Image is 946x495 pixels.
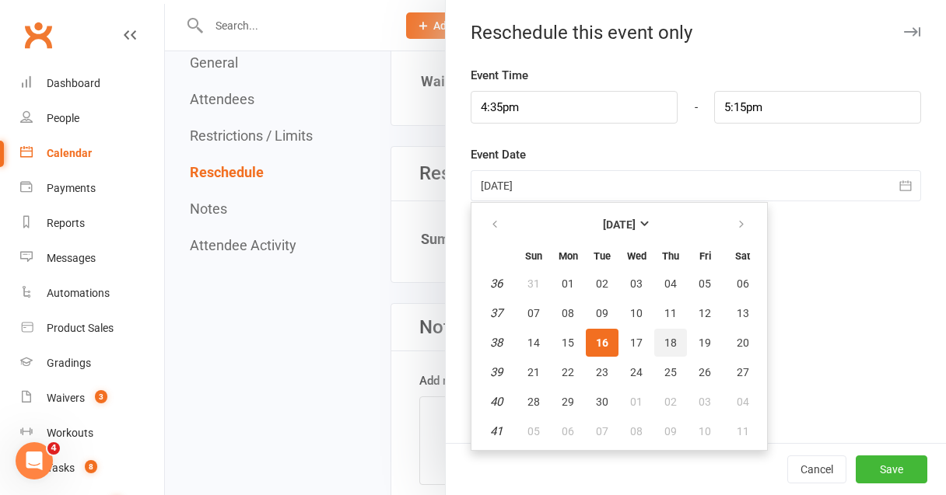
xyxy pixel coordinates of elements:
small: Monday [559,250,578,262]
div: Product Sales [47,322,114,334]
button: 25 [654,358,687,386]
div: Workouts [47,427,93,439]
span: 24 [630,366,643,378]
span: 29 [562,396,574,408]
button: 20 [723,329,762,357]
button: 21 [517,358,550,386]
small: Thursday [662,250,679,262]
span: 25 [664,366,677,378]
em: 40 [490,395,503,409]
span: 07 [527,307,540,319]
a: Messages [20,241,164,276]
button: 15 [552,329,584,357]
span: 31 [527,277,540,290]
span: 22 [562,366,574,378]
button: 23 [586,358,618,386]
button: 19 [688,329,721,357]
small: Saturday [735,250,750,262]
a: Tasks 8 [20,451,164,486]
span: 26 [699,366,711,378]
a: Clubworx [19,16,58,54]
span: 27 [737,366,749,378]
span: 28 [527,396,540,408]
button: 30 [586,388,618,416]
small: Wednesday [627,250,646,262]
button: Save [856,455,927,483]
button: 26 [688,358,721,386]
a: Payments [20,171,164,206]
div: Dashboard [47,77,100,89]
span: 06 [737,277,749,290]
button: 10 [688,417,721,445]
button: 05 [517,417,550,445]
span: 4 [47,442,60,455]
button: 22 [552,358,584,386]
button: 24 [620,358,653,386]
span: 04 [737,396,749,408]
span: 01 [630,396,643,408]
em: 41 [490,424,503,438]
span: 03 [699,396,711,408]
button: 09 [654,417,687,445]
span: 09 [664,425,677,437]
div: Reports [47,217,85,229]
span: 8 [85,460,97,473]
span: 20 [737,336,749,349]
span: 01 [562,277,574,290]
a: Product Sales [20,311,164,346]
a: Gradings [20,346,164,381]
span: 08 [562,307,574,319]
span: 3 [95,390,107,403]
button: 05 [688,270,721,298]
em: 36 [490,277,503,291]
div: Calendar [47,147,92,159]
span: 19 [699,336,711,349]
button: 04 [723,388,762,416]
label: Event Date [471,145,526,164]
button: 02 [586,270,618,298]
a: Dashboard [20,66,164,101]
button: 14 [517,329,550,357]
em: 39 [490,365,503,379]
label: Event Time [471,66,528,85]
span: 15 [562,336,574,349]
iframe: Intercom live chat [16,442,53,479]
span: 03 [630,277,643,290]
div: Gradings [47,357,91,369]
button: 03 [688,388,721,416]
span: 16 [596,336,608,349]
button: 11 [654,299,687,327]
span: 08 [630,425,643,437]
span: 21 [527,366,540,378]
button: 29 [552,388,584,416]
a: Calendar [20,136,164,171]
div: People [47,112,79,124]
button: 08 [620,417,653,445]
small: Friday [699,250,711,262]
div: Payments [47,182,96,194]
div: Messages [47,252,96,264]
strong: [DATE] [603,218,636,231]
button: 17 [620,329,653,357]
button: 01 [552,270,584,298]
a: Automations [20,276,164,311]
button: 07 [517,299,550,327]
span: 02 [664,396,677,408]
span: 17 [630,336,643,349]
div: Reschedule this event only [446,22,946,44]
button: 01 [620,388,653,416]
div: Tasks [47,462,75,474]
span: 06 [562,425,574,437]
div: Waivers [47,392,85,404]
button: 07 [586,417,618,445]
span: 14 [527,336,540,349]
button: 09 [586,299,618,327]
button: 13 [723,299,762,327]
span: 07 [596,425,608,437]
button: 31 [517,270,550,298]
small: Tuesday [594,250,611,262]
span: 18 [664,336,677,349]
a: Waivers 3 [20,381,164,416]
button: Cancel [787,455,846,483]
span: 10 [699,425,711,437]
